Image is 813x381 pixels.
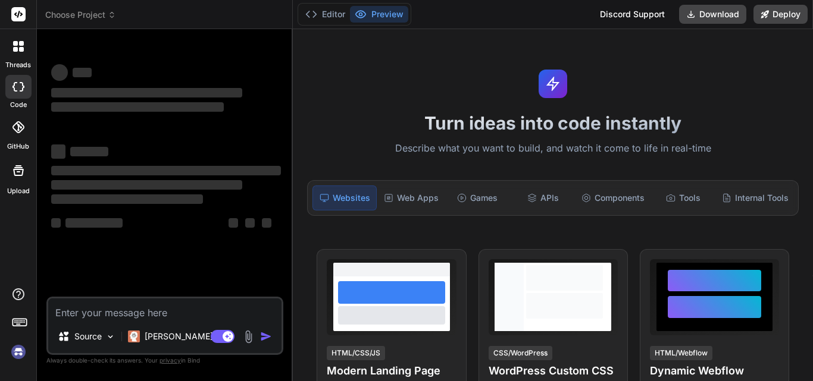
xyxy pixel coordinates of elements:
div: Components [577,185,649,210]
button: Editor [301,6,350,23]
div: CSS/WordPress [489,346,552,360]
h4: WordPress Custom CSS [489,363,618,379]
div: Web Apps [379,185,443,210]
span: Choose Project [45,9,116,21]
label: threads [5,60,31,70]
div: Tools [652,185,715,210]
div: Websites [312,185,377,210]
img: signin [8,342,29,362]
span: ‌ [262,218,271,228]
label: GitHub [7,141,29,152]
img: attachment [242,330,255,344]
button: Deploy [753,5,808,24]
span: ‌ [245,218,255,228]
span: ‌ [51,166,281,175]
span: ‌ [51,64,68,81]
img: Pick Models [105,332,115,342]
span: ‌ [70,147,108,156]
h4: Modern Landing Page [327,363,456,379]
label: Upload [7,186,30,196]
span: ‌ [51,218,61,228]
img: icon [260,330,272,342]
span: ‌ [51,144,65,159]
span: ‌ [65,218,123,228]
div: Internal Tools [717,185,793,210]
span: ‌ [51,88,242,97]
p: Always double-check its answers. Your in Bind [46,355,283,366]
div: HTML/Webflow [650,346,712,360]
span: ‌ [229,218,238,228]
span: ‌ [51,102,224,112]
div: Games [446,185,509,210]
div: APIs [511,185,574,210]
img: Claude 4 Sonnet [128,330,140,342]
p: Source [74,330,102,342]
div: Discord Support [593,5,672,24]
p: [PERSON_NAME] 4 S.. [145,330,233,342]
h1: Turn ideas into code instantly [300,112,806,134]
span: ‌ [51,194,203,204]
label: code [10,100,27,110]
p: Describe what you want to build, and watch it come to life in real-time [300,141,806,156]
span: ‌ [51,180,242,190]
span: ‌ [73,68,92,77]
button: Preview [350,6,408,23]
div: HTML/CSS/JS [327,346,385,360]
span: privacy [160,357,181,364]
button: Download [679,5,746,24]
